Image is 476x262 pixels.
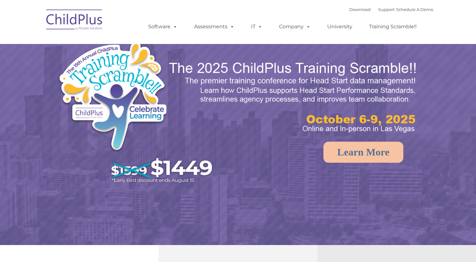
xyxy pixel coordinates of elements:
font: | [349,7,433,12]
a: Company [273,20,317,33]
a: University [321,20,359,33]
a: Support [378,7,395,12]
a: Assessments [188,20,241,33]
a: Learn More [323,142,403,163]
a: Schedule A Demo [396,7,433,12]
a: Software [142,20,184,33]
a: Download [349,7,371,12]
a: IT [245,20,269,33]
a: Training Scramble!! [363,20,423,33]
img: ChildPlus by Procare Solutions [43,5,106,36]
